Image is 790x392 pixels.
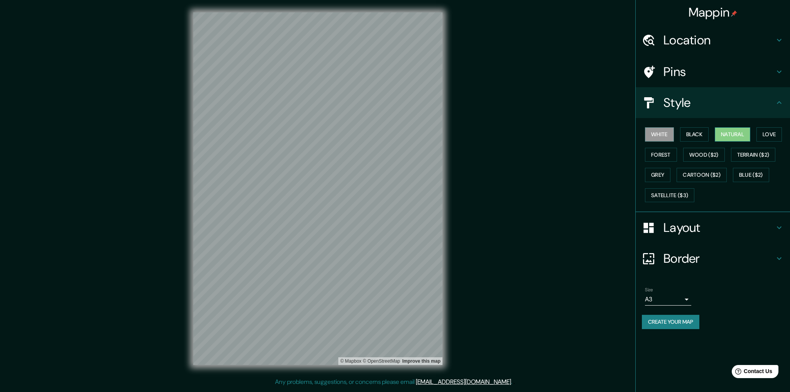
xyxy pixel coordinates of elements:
img: pin-icon.png [731,10,737,17]
div: Border [636,243,790,274]
p: Any problems, suggestions, or concerns please email . [275,377,512,387]
button: Satellite ($3) [645,188,694,203]
button: Create your map [642,315,699,329]
button: Wood ($2) [683,148,725,162]
iframe: Help widget launcher [721,362,782,384]
button: Blue ($2) [733,168,769,182]
button: Grey [645,168,670,182]
button: Terrain ($2) [731,148,776,162]
canvas: Map [193,12,442,365]
button: Cartoon ($2) [677,168,727,182]
div: Location [636,25,790,56]
a: Mapbox [340,358,361,364]
h4: Location [663,32,775,48]
button: White [645,127,674,142]
label: Size [645,287,653,293]
a: OpenStreetMap [363,358,400,364]
div: . [513,377,515,387]
h4: Style [663,95,775,110]
h4: Mappin [689,5,738,20]
a: Map feedback [402,358,441,364]
div: A3 [645,293,691,306]
div: . [512,377,513,387]
h4: Border [663,251,775,266]
button: Natural [715,127,750,142]
h4: Pins [663,64,775,79]
button: Forest [645,148,677,162]
div: Pins [636,56,790,87]
button: Love [756,127,782,142]
h4: Layout [663,220,775,235]
div: Style [636,87,790,118]
button: Black [680,127,709,142]
a: [EMAIL_ADDRESS][DOMAIN_NAME] [416,378,511,386]
div: Layout [636,212,790,243]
